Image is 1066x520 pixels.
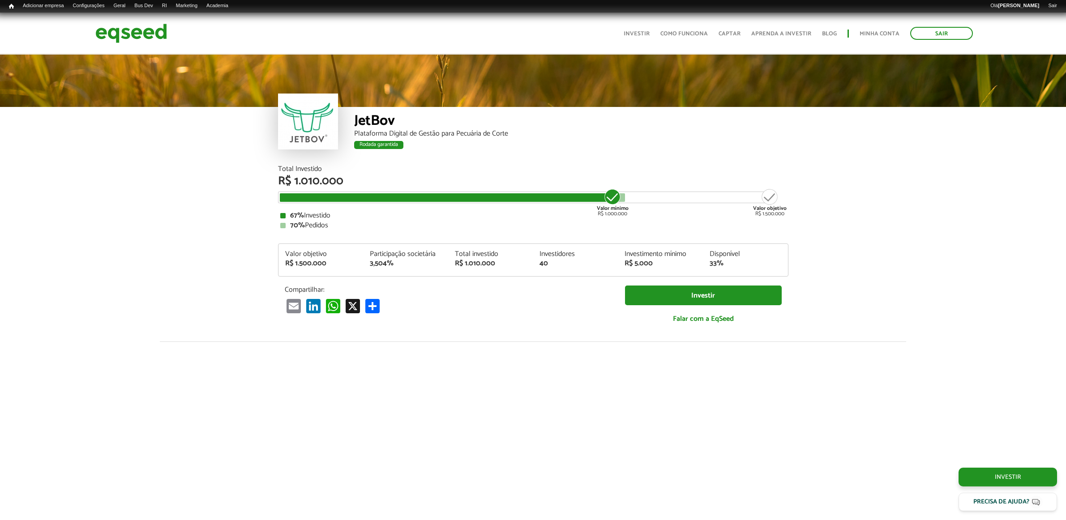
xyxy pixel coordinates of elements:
[822,31,837,37] a: Blog
[710,260,781,267] div: 33%
[959,468,1057,486] a: Investir
[625,260,696,267] div: R$ 5.000
[539,251,611,258] div: Investidores
[625,251,696,258] div: Investimento mínimo
[998,3,1039,8] strong: [PERSON_NAME]
[455,251,527,258] div: Total investido
[171,2,202,9] a: Marketing
[290,219,305,231] strong: 70%
[95,21,167,45] img: EqSeed
[625,286,782,306] a: Investir
[596,188,629,217] div: R$ 1.000.000
[354,141,403,149] div: Rodada garantida
[624,31,650,37] a: Investir
[625,310,782,328] a: Falar com a EqSeed
[280,222,786,229] div: Pedidos
[280,212,786,219] div: Investido
[290,209,304,222] strong: 67%
[304,298,322,313] a: LinkedIn
[354,130,788,137] div: Plataforma Digital de Gestão para Pecuária de Corte
[344,298,362,313] a: X
[597,204,629,213] strong: Valor mínimo
[719,31,741,37] a: Captar
[710,251,781,258] div: Disponível
[130,2,158,9] a: Bus Dev
[4,2,18,11] a: Início
[364,298,381,313] a: Compartilhar
[9,3,14,9] span: Início
[158,2,171,9] a: RI
[109,2,130,9] a: Geral
[370,251,441,258] div: Participação societária
[753,188,787,217] div: R$ 1.500.000
[751,31,811,37] a: Aprenda a investir
[753,204,787,213] strong: Valor objetivo
[660,31,708,37] a: Como funciona
[285,286,612,294] p: Compartilhar:
[202,2,233,9] a: Academia
[860,31,899,37] a: Minha conta
[324,298,342,313] a: WhatsApp
[68,2,109,9] a: Configurações
[285,251,357,258] div: Valor objetivo
[278,166,788,173] div: Total Investido
[539,260,611,267] div: 40
[354,114,788,130] div: JetBov
[370,260,441,267] div: 3,504%
[1044,2,1062,9] a: Sair
[455,260,527,267] div: R$ 1.010.000
[986,2,1044,9] a: Olá[PERSON_NAME]
[278,175,788,187] div: R$ 1.010.000
[910,27,973,40] a: Sair
[18,2,68,9] a: Adicionar empresa
[285,298,303,313] a: Email
[285,260,357,267] div: R$ 1.500.000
